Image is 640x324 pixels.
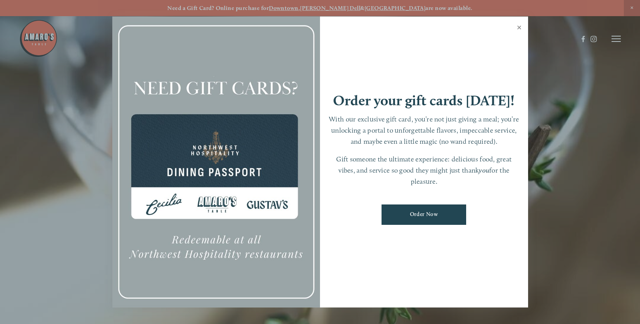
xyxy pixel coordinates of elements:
a: Order Now [382,204,466,225]
p: With our exclusive gift card, you’re not just giving a meal; you’re unlocking a portal to unforge... [328,114,520,147]
em: you [479,166,489,174]
h1: Order your gift cards [DATE]! [333,93,515,108]
a: Close [512,18,527,39]
p: Gift someone the ultimate experience: delicious food, great vibes, and service so good they might... [328,154,520,187]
